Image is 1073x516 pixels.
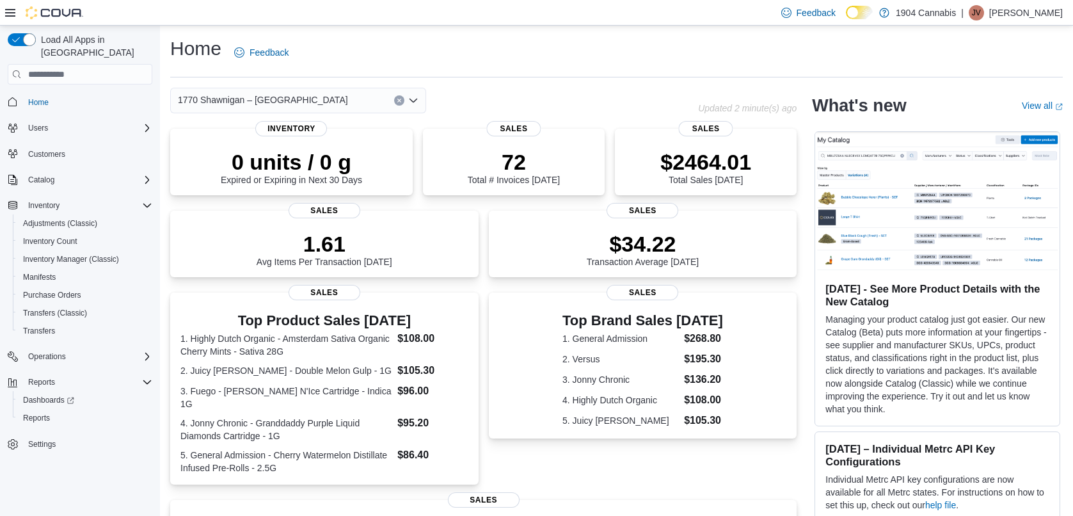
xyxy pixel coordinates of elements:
dd: $105.30 [684,413,723,428]
p: 1904 Cannabis [896,5,956,20]
button: Operations [23,349,71,364]
dt: 1. General Admission [562,332,679,345]
dt: 5. Juicy [PERSON_NAME] [562,414,679,427]
dd: $96.00 [397,383,468,399]
div: Expired or Expiring in Next 30 Days [221,149,362,185]
a: Purchase Orders [18,287,86,303]
span: Inventory Manager (Classic) [23,254,119,264]
div: Transaction Average [DATE] [587,231,699,267]
span: Home [28,97,49,108]
span: 1770 Shawnigan – [GEOGRAPHIC_DATA] [178,92,348,108]
span: Sales [448,492,520,508]
dt: 2. Versus [562,353,679,366]
button: Users [23,120,53,136]
span: Purchase Orders [23,290,81,300]
span: Sales [289,285,360,300]
dd: $268.80 [684,331,723,346]
p: 0 units / 0 g [221,149,362,175]
p: | [961,5,964,20]
span: Reports [23,413,50,423]
button: Reports [13,409,157,427]
p: Managing your product catalog just got easier. Our new Catalog (Beta) puts more information at yo... [825,313,1049,415]
button: Transfers [13,322,157,340]
a: Transfers (Classic) [18,305,92,321]
a: Home [23,95,54,110]
span: Inventory Count [18,234,152,249]
span: Manifests [18,270,152,285]
dt: 1. Highly Dutch Organic - Amsterdam Sativa Organic Cherry Mints - Sativa 28G [180,332,392,358]
dd: $108.00 [397,331,468,346]
p: Individual Metrc API key configurations are now available for all Metrc states. For instructions ... [825,473,1049,512]
button: Inventory [23,198,65,213]
span: Inventory [255,121,327,136]
span: Users [28,123,48,133]
button: Reports [23,375,60,390]
span: Catalog [28,175,54,185]
span: Settings [23,436,152,452]
span: Sales [607,203,678,218]
h3: Top Brand Sales [DATE] [562,313,723,328]
span: Load All Apps in [GEOGRAPHIC_DATA] [36,33,152,59]
span: Customers [28,149,65,159]
a: help file [925,500,956,510]
span: Adjustments (Classic) [23,218,97,229]
span: Sales [607,285,678,300]
span: Settings [28,439,56,449]
button: Reports [3,373,157,391]
span: Feedback [250,46,289,59]
button: Purchase Orders [13,286,157,304]
span: Transfers [23,326,55,336]
button: Inventory Count [13,232,157,250]
span: Transfers [18,323,152,339]
input: Dark Mode [846,6,873,19]
div: Avg Items Per Transaction [DATE] [257,231,392,267]
span: Sales [289,203,360,218]
a: Dashboards [18,392,79,408]
a: Customers [23,147,70,162]
button: Transfers (Classic) [13,304,157,322]
span: Customers [23,146,152,162]
a: View allExternal link [1022,101,1063,111]
dd: $195.30 [684,351,723,367]
span: Dark Mode [846,19,846,20]
span: Operations [28,351,66,362]
p: Updated 2 minute(s) ago [698,103,797,113]
div: Total Sales [DATE] [660,149,751,185]
span: Feedback [797,6,836,19]
dd: $105.30 [397,363,468,378]
span: Adjustments (Classic) [18,216,152,231]
button: Inventory Manager (Classic) [13,250,157,268]
dt: 4. Jonny Chronic - Granddaddy Purple Liquid Diamonds Cartridge - 1G [180,417,392,442]
a: Transfers [18,323,60,339]
a: Adjustments (Classic) [18,216,102,231]
span: Reports [28,377,55,387]
span: Purchase Orders [18,287,152,303]
span: Inventory [23,198,152,213]
img: Cova [26,6,83,19]
button: Settings [3,435,157,453]
dd: $95.20 [397,415,468,431]
a: Inventory Manager (Classic) [18,252,124,267]
button: Adjustments (Classic) [13,214,157,232]
nav: Complex example [8,87,152,487]
span: Transfers (Classic) [23,308,87,318]
span: Operations [23,349,152,364]
button: Open list of options [408,95,418,106]
button: Inventory [3,197,157,214]
button: Manifests [13,268,157,286]
p: 1.61 [257,231,392,257]
h1: Home [170,36,221,61]
span: Inventory Manager (Classic) [18,252,152,267]
h3: [DATE] - See More Product Details with the New Catalog [825,282,1049,308]
span: Home [23,93,152,109]
span: Users [23,120,152,136]
h2: What's new [812,95,906,116]
dt: 3. Fuego - [PERSON_NAME] N'Ice Cartridge - Indica 1G [180,385,392,410]
a: Feedback [229,40,294,65]
p: $34.22 [587,231,699,257]
button: Operations [3,348,157,366]
a: Manifests [18,270,61,285]
button: Customers [3,145,157,163]
a: Dashboards [13,391,157,409]
a: Reports [18,410,55,426]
